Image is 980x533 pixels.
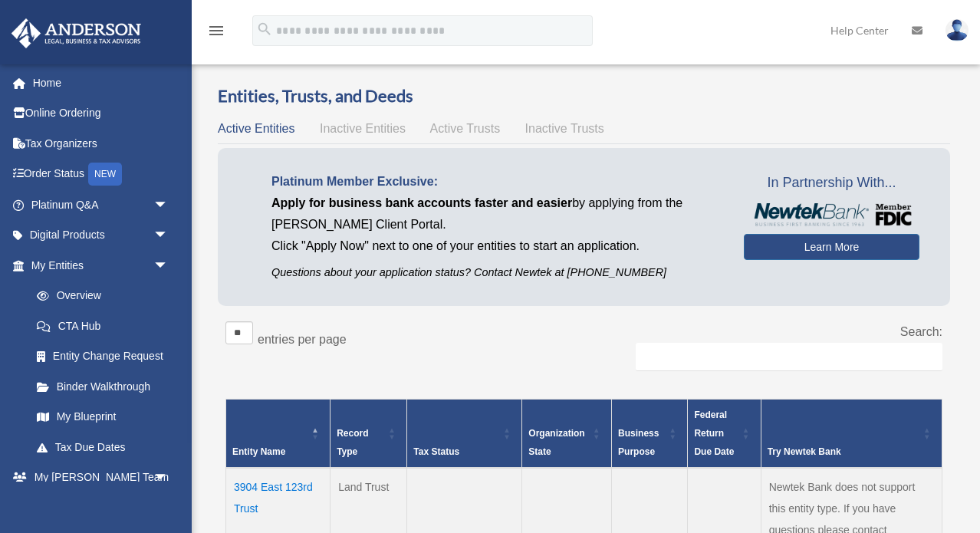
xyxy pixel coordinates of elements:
[271,263,721,282] p: Questions about your application status? Contact Newtek at [PHONE_NUMBER]
[153,250,184,281] span: arrow_drop_down
[522,400,612,469] th: Organization State: Activate to sort
[430,122,501,135] span: Active Trusts
[218,122,294,135] span: Active Entities
[232,446,285,457] span: Entity Name
[258,333,347,346] label: entries per page
[761,400,942,469] th: Try Newtek Bank : Activate to sort
[945,19,968,41] img: User Pic
[11,462,192,493] a: My [PERSON_NAME] Teamarrow_drop_down
[331,400,407,469] th: Record Type: Activate to sort
[7,18,146,48] img: Anderson Advisors Platinum Portal
[744,234,919,260] a: Learn More
[751,203,912,227] img: NewtekBankLogoSM.png
[11,128,192,159] a: Tax Organizers
[271,235,721,257] p: Click "Apply Now" next to one of your entities to start an application.
[744,171,919,196] span: In Partnership With...
[320,122,406,135] span: Inactive Entities
[612,400,688,469] th: Business Purpose: Activate to sort
[337,428,368,457] span: Record Type
[153,189,184,221] span: arrow_drop_down
[153,220,184,252] span: arrow_drop_down
[21,371,184,402] a: Binder Walkthrough
[528,428,584,457] span: Organization State
[407,400,522,469] th: Tax Status: Activate to sort
[271,192,721,235] p: by applying from the [PERSON_NAME] Client Portal.
[271,196,572,209] span: Apply for business bank accounts faster and easier
[688,400,761,469] th: Federal Return Due Date: Activate to sort
[768,443,919,461] div: Try Newtek Bank
[218,84,950,108] h3: Entities, Trusts, and Deeds
[11,159,192,190] a: Order StatusNEW
[21,341,184,372] a: Entity Change Request
[525,122,604,135] span: Inactive Trusts
[207,21,225,40] i: menu
[11,220,192,251] a: Digital Productsarrow_drop_down
[11,67,192,98] a: Home
[900,325,942,338] label: Search:
[21,311,184,341] a: CTA Hub
[207,27,225,40] a: menu
[413,446,459,457] span: Tax Status
[271,171,721,192] p: Platinum Member Exclusive:
[21,402,184,433] a: My Blueprint
[11,250,184,281] a: My Entitiesarrow_drop_down
[256,21,273,38] i: search
[618,428,659,457] span: Business Purpose
[226,400,331,469] th: Entity Name: Activate to invert sorting
[11,98,192,129] a: Online Ordering
[88,163,122,186] div: NEW
[21,281,176,311] a: Overview
[694,410,734,457] span: Federal Return Due Date
[21,432,184,462] a: Tax Due Dates
[11,189,192,220] a: Platinum Q&Aarrow_drop_down
[153,462,184,494] span: arrow_drop_down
